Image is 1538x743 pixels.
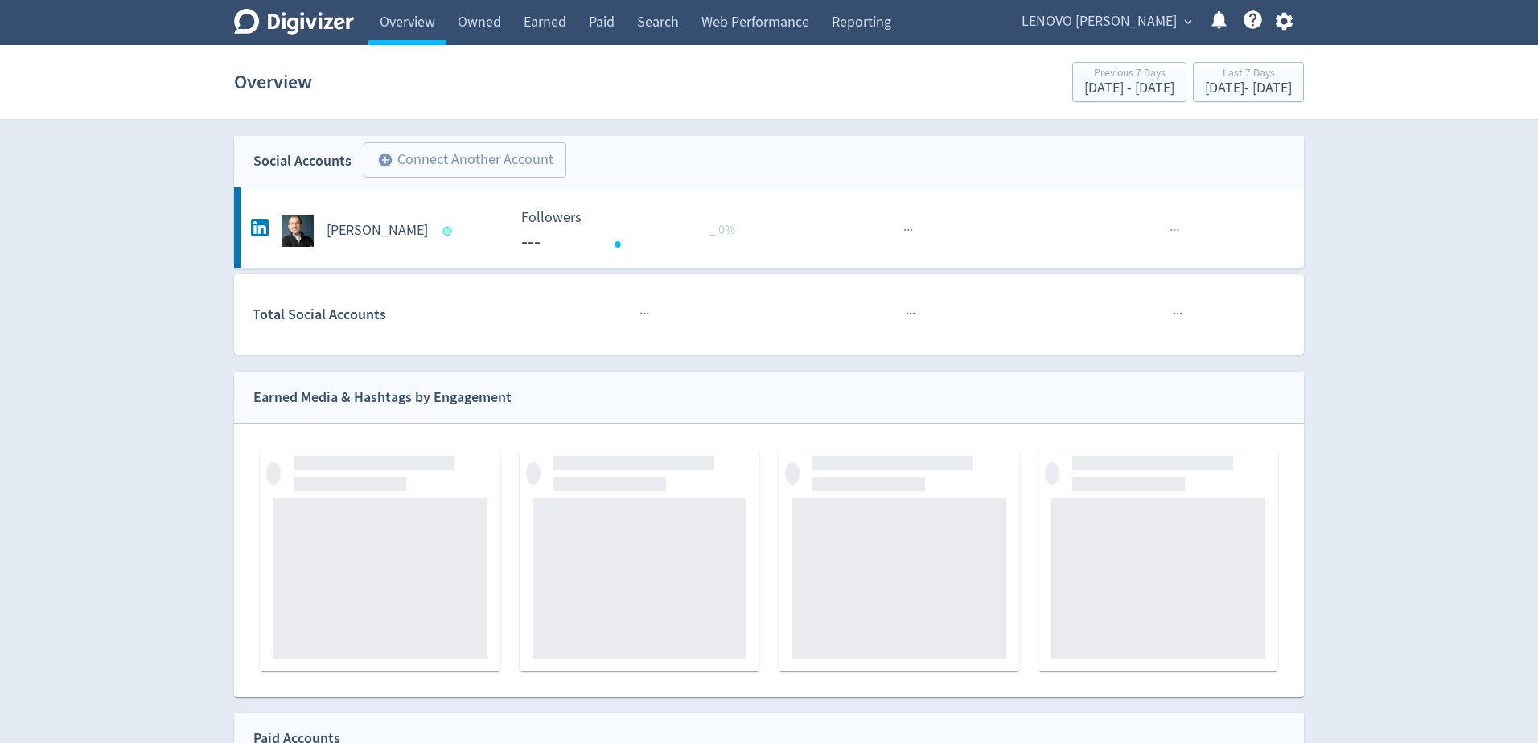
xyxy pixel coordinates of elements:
[443,227,457,236] span: Data last synced: 14 Oct 2025, 9:01pm (AEDT)
[377,152,393,168] span: add_circle
[253,303,509,326] div: Total Social Accounts
[909,304,912,324] span: ·
[903,220,907,240] span: ·
[1072,62,1186,102] button: Previous 7 Days[DATE] - [DATE]
[1179,304,1182,324] span: ·
[906,304,909,324] span: ·
[1193,62,1304,102] button: Last 7 Days[DATE]- [DATE]
[907,220,910,240] span: ·
[1176,220,1179,240] span: ·
[1173,304,1176,324] span: ·
[513,210,755,252] svg: Followers ---
[364,142,566,178] button: Connect Another Account
[327,221,428,240] h5: [PERSON_NAME]
[253,386,512,409] div: Earned Media & Hashtags by Engagement
[1016,9,1196,35] button: LENOVO [PERSON_NAME]
[253,150,352,173] div: Social Accounts
[352,145,566,178] a: Connect Another Account
[912,304,915,324] span: ·
[1084,81,1174,96] div: [DATE] - [DATE]
[1181,14,1195,29] span: expand_more
[1084,68,1174,81] div: Previous 7 Days
[1205,81,1292,96] div: [DATE] - [DATE]
[1170,220,1173,240] span: ·
[234,187,1304,268] a: Luca Rossi undefined[PERSON_NAME] Followers --- Followers --- _ 0%······
[639,304,643,324] span: ·
[1022,9,1177,35] span: LENOVO [PERSON_NAME]
[646,304,649,324] span: ·
[1173,220,1176,240] span: ·
[1176,304,1179,324] span: ·
[709,222,735,238] span: _ 0%
[282,215,314,247] img: Luca Rossi undefined
[643,304,646,324] span: ·
[234,56,312,108] h1: Overview
[910,220,913,240] span: ·
[1205,68,1292,81] div: Last 7 Days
